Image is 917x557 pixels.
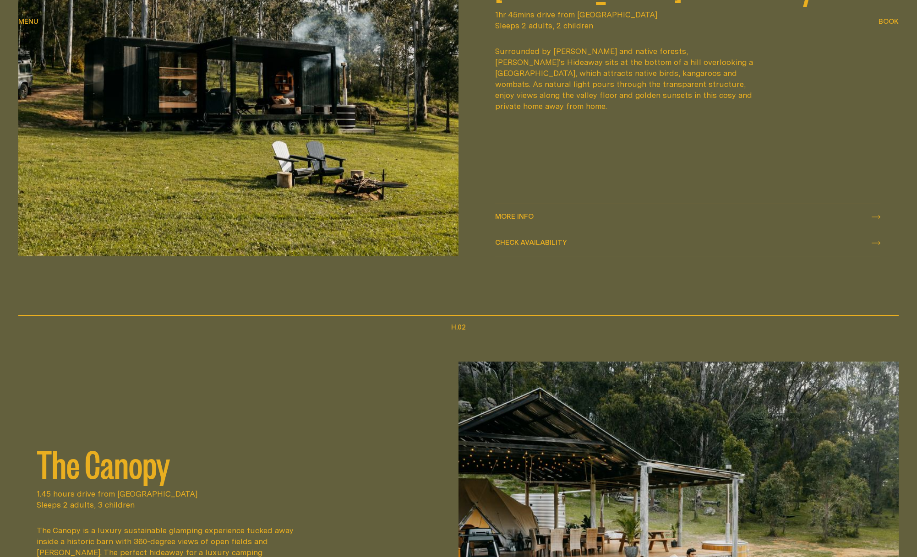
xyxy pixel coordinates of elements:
h2: The Canopy [37,444,422,481]
a: More info [495,204,880,230]
span: Sleeps 2 adults, 2 children [495,20,880,31]
span: Menu [18,18,38,25]
span: Sleeps 2 adults, 3 children [37,499,422,510]
span: More info [495,213,534,220]
button: show booking tray [879,16,899,27]
span: 1.45 hours drive from [GEOGRAPHIC_DATA] [37,488,422,499]
button: check availability [495,230,880,256]
span: Check availability [495,239,567,246]
div: Surrounded by [PERSON_NAME] and native forests, [PERSON_NAME]'s Hideaway sits at the bottom of a ... [495,46,759,112]
span: Book [879,18,899,25]
span: 1hr 45mins drive from [GEOGRAPHIC_DATA] [495,9,880,20]
button: show menu [18,16,38,27]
